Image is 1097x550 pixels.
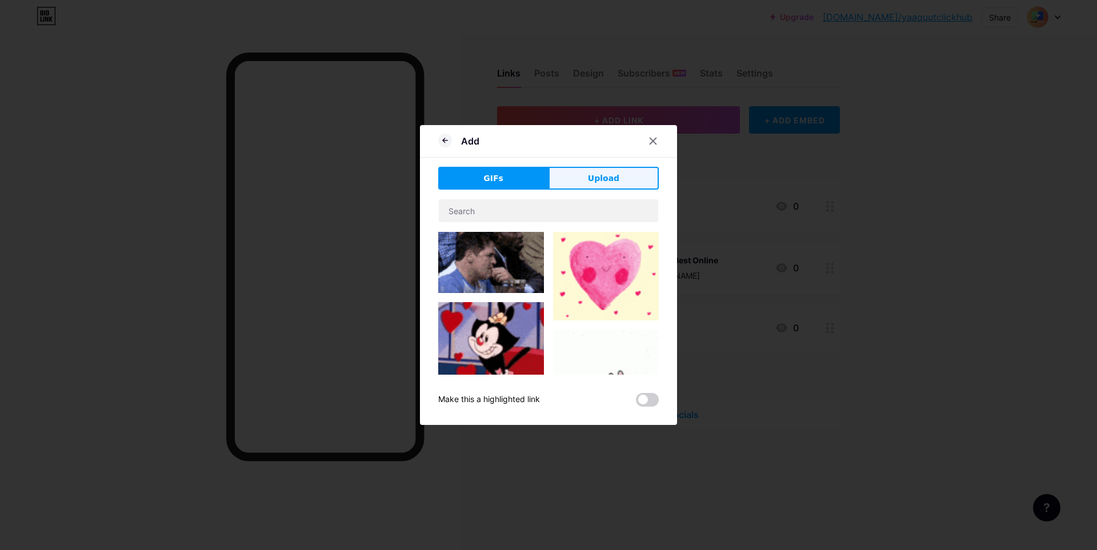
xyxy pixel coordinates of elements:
img: Gihpy [438,232,544,293]
span: Upload [588,172,619,184]
button: GIFs [438,167,548,190]
button: Upload [548,167,659,190]
input: Search [439,199,658,222]
img: Gihpy [553,232,659,320]
span: GIFs [483,172,503,184]
div: Add [461,134,479,148]
img: Gihpy [438,302,544,402]
div: Make this a highlighted link [438,393,540,407]
img: Gihpy [553,330,659,420]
